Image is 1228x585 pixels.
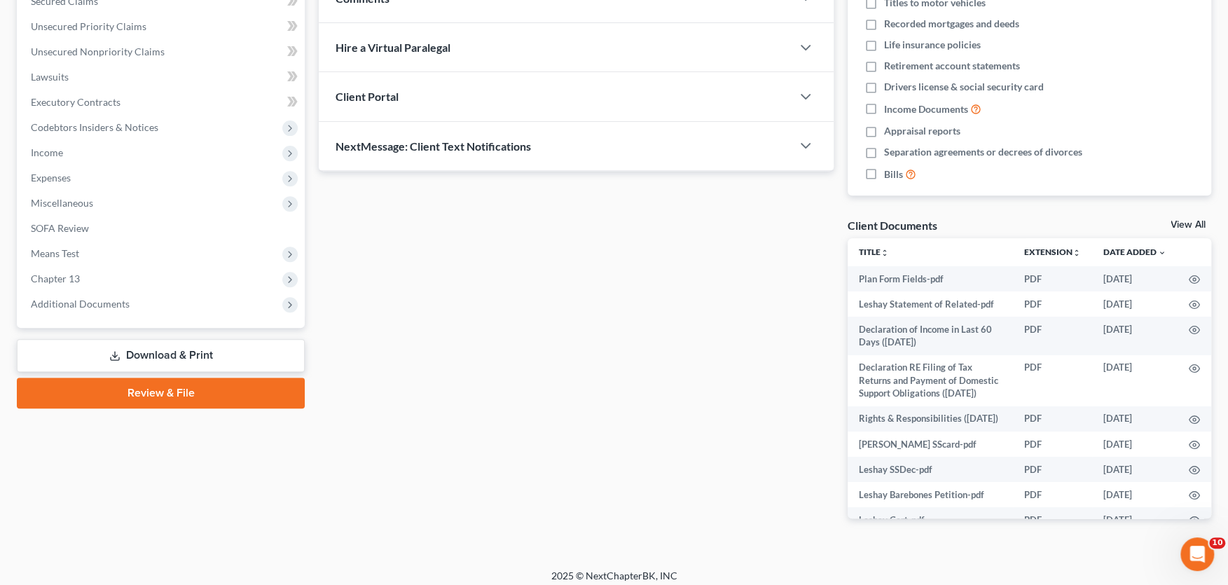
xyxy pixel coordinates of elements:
[31,71,69,83] span: Lawsuits
[336,139,531,153] span: NextMessage: Client Text Notifications
[1092,266,1178,291] td: [DATE]
[848,482,1013,507] td: Leshay Barebones Petition-pdf
[1209,537,1225,549] span: 10
[1013,317,1092,355] td: PDF
[848,406,1013,432] td: Rights & Responsibilities ([DATE])
[848,317,1013,355] td: Declaration of Income in Last 60 Days ([DATE])
[848,218,937,233] div: Client Documents
[31,247,79,259] span: Means Test
[31,20,146,32] span: Unsecured Priority Claims
[884,80,1044,94] span: Drivers license & social security card
[20,90,305,115] a: Executory Contracts
[336,41,450,54] span: Hire a Virtual Paralegal
[31,46,165,57] span: Unsecured Nonpriority Claims
[31,298,130,310] span: Additional Documents
[1092,482,1178,507] td: [DATE]
[1092,406,1178,432] td: [DATE]
[1092,355,1178,406] td: [DATE]
[848,432,1013,457] td: [PERSON_NAME] SScard-pdf
[336,90,399,103] span: Client Portal
[1013,355,1092,406] td: PDF
[31,222,89,234] span: SOFA Review
[31,273,80,284] span: Chapter 13
[1158,249,1166,257] i: expand_more
[1092,432,1178,457] td: [DATE]
[848,355,1013,406] td: Declaration RE Filing of Tax Returns and Payment of Domestic Support Obligations ([DATE])
[848,291,1013,317] td: Leshay Statement of Related-pdf
[1013,482,1092,507] td: PDF
[884,102,968,116] span: Income Documents
[1072,249,1081,257] i: unfold_more
[859,247,889,257] a: Titleunfold_more
[884,38,981,52] span: Life insurance policies
[1024,247,1081,257] a: Extensionunfold_more
[1092,317,1178,355] td: [DATE]
[1092,457,1178,482] td: [DATE]
[1171,220,1206,230] a: View All
[1013,291,1092,317] td: PDF
[1013,507,1092,532] td: PDF
[1092,507,1178,532] td: [DATE]
[848,507,1013,532] td: Leshay Cert-pdf
[881,249,889,257] i: unfold_more
[848,266,1013,291] td: Plan Form Fields-pdf
[20,216,305,241] a: SOFA Review
[884,167,903,181] span: Bills
[1092,291,1178,317] td: [DATE]
[1180,537,1214,571] iframe: Intercom live chat
[1013,266,1092,291] td: PDF
[848,457,1013,482] td: Leshay SSDec-pdf
[1013,432,1092,457] td: PDF
[884,59,1020,73] span: Retirement account statements
[884,124,960,138] span: Appraisal reports
[884,17,1019,31] span: Recorded mortgages and deeds
[17,339,305,372] a: Download & Print
[1103,247,1166,257] a: Date Added expand_more
[20,14,305,39] a: Unsecured Priority Claims
[31,172,71,184] span: Expenses
[31,96,120,108] span: Executory Contracts
[31,121,158,133] span: Codebtors Insiders & Notices
[884,145,1082,159] span: Separation agreements or decrees of divorces
[20,39,305,64] a: Unsecured Nonpriority Claims
[20,64,305,90] a: Lawsuits
[31,197,93,209] span: Miscellaneous
[1013,406,1092,432] td: PDF
[17,378,305,408] a: Review & File
[1013,457,1092,482] td: PDF
[31,146,63,158] span: Income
